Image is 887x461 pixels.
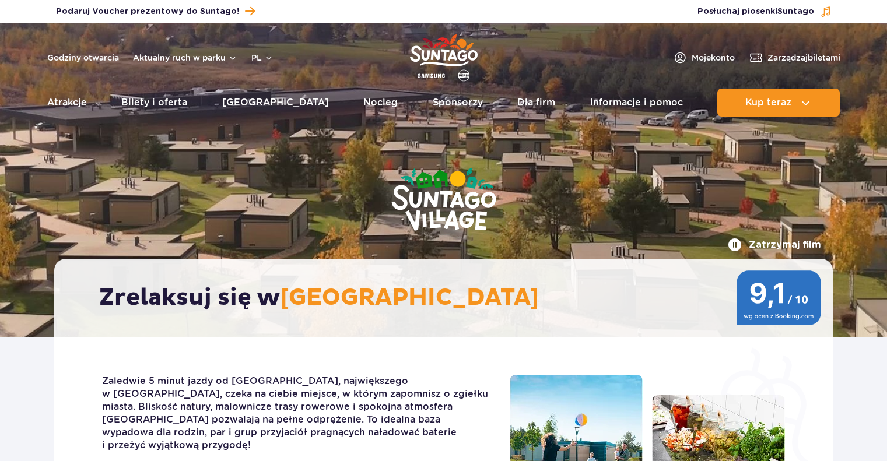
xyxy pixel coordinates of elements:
p: Zaledwie 5 minut jazdy od [GEOGRAPHIC_DATA], największego w [GEOGRAPHIC_DATA], czeka na ciebie mi... [102,375,492,452]
a: Nocleg [363,89,398,117]
h2: Zrelaksuj się w [99,283,800,312]
a: Bilety i oferta [121,89,187,117]
button: Kup teraz [717,89,840,117]
span: Kup teraz [745,97,791,108]
span: Posłuchaj piosenki [697,6,814,17]
img: Suntago Village [345,122,543,279]
button: Aktualny ruch w parku [133,53,237,62]
a: Zarządzajbiletami [749,51,840,65]
a: Dla firm [517,89,555,117]
a: Park of Poland [410,29,478,83]
a: Atrakcje [47,89,87,117]
a: Mojekonto [673,51,735,65]
button: Posłuchaj piosenkiSuntago [697,6,832,17]
span: Podaruj Voucher prezentowy do Suntago! [56,6,239,17]
a: Podaruj Voucher prezentowy do Suntago! [56,3,255,19]
a: Godziny otwarcia [47,52,119,64]
a: [GEOGRAPHIC_DATA] [222,89,329,117]
span: [GEOGRAPHIC_DATA] [281,283,539,312]
button: pl [251,52,274,64]
span: Moje konto [692,52,735,64]
img: 9,1/10 wg ocen z Booking.com [737,270,821,325]
span: Zarządzaj biletami [767,52,840,64]
button: Zatrzymaj film [728,238,821,252]
span: Suntago [777,8,814,16]
a: Informacje i pomoc [590,89,683,117]
a: Sponsorzy [433,89,483,117]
